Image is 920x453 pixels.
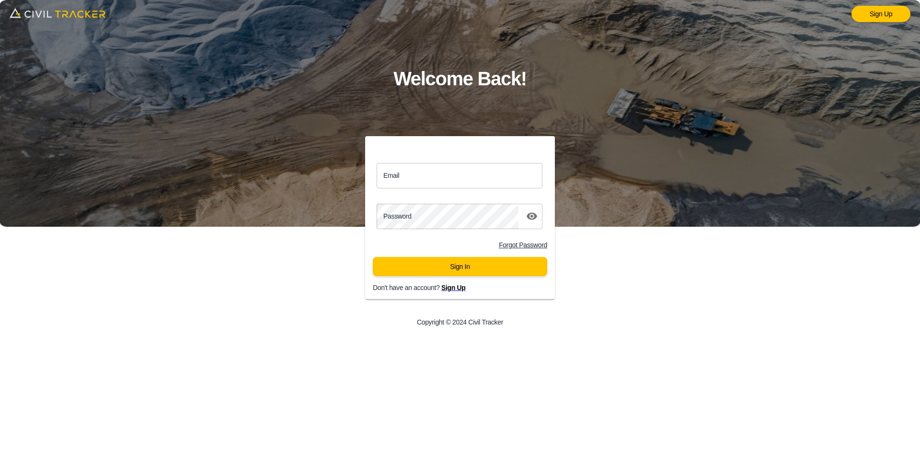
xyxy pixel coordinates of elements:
img: logo [10,5,105,21]
button: Sign In [373,257,547,276]
p: Don't have an account? [373,284,563,291]
h1: Welcome Back! [393,63,527,94]
a: Sign Up [851,6,910,22]
a: Sign Up [441,284,466,291]
p: Copyright © 2024 Civil Tracker [417,318,503,326]
button: toggle password visibility [522,207,541,226]
a: Forgot Password [499,241,547,249]
input: email [377,163,542,188]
